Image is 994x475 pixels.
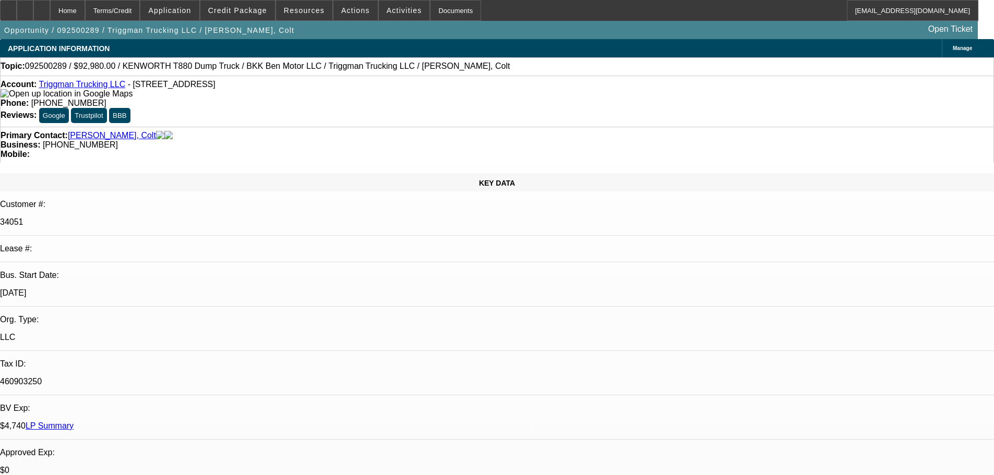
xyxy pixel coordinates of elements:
img: facebook-icon.png [156,131,164,140]
button: Actions [333,1,378,20]
span: Actions [341,6,370,15]
strong: Mobile: [1,150,30,159]
span: [PHONE_NUMBER] [43,140,118,149]
strong: Topic: [1,62,25,71]
span: Manage [953,45,972,51]
span: Resources [284,6,325,15]
a: LP Summary [26,421,74,430]
a: Triggman Trucking LLC [39,80,125,89]
button: Trustpilot [71,108,106,123]
button: Google [39,108,69,123]
img: linkedin-icon.png [164,131,173,140]
a: View Google Maps [1,89,133,98]
span: Activities [387,6,422,15]
span: APPLICATION INFORMATION [8,44,110,53]
span: [PHONE_NUMBER] [31,99,106,107]
button: Activities [379,1,430,20]
button: BBB [109,108,130,123]
button: Resources [276,1,332,20]
span: Opportunity / 092500289 / Triggman Trucking LLC / [PERSON_NAME], Colt [4,26,294,34]
button: Application [140,1,199,20]
span: Credit Package [208,6,267,15]
img: Open up location in Google Maps [1,89,133,99]
strong: Business: [1,140,40,149]
a: Open Ticket [924,20,977,38]
strong: Reviews: [1,111,37,119]
strong: Primary Contact: [1,131,68,140]
strong: Phone: [1,99,29,107]
span: 092500289 / $92,980.00 / KENWORTH T880 Dump Truck / BKK Ben Motor LLC / Triggman Trucking LLC / [... [25,62,510,71]
span: Application [148,6,191,15]
button: Credit Package [200,1,275,20]
a: [PERSON_NAME], Colt [68,131,156,140]
span: KEY DATA [479,179,515,187]
span: - [STREET_ADDRESS] [128,80,215,89]
strong: Account: [1,80,37,89]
